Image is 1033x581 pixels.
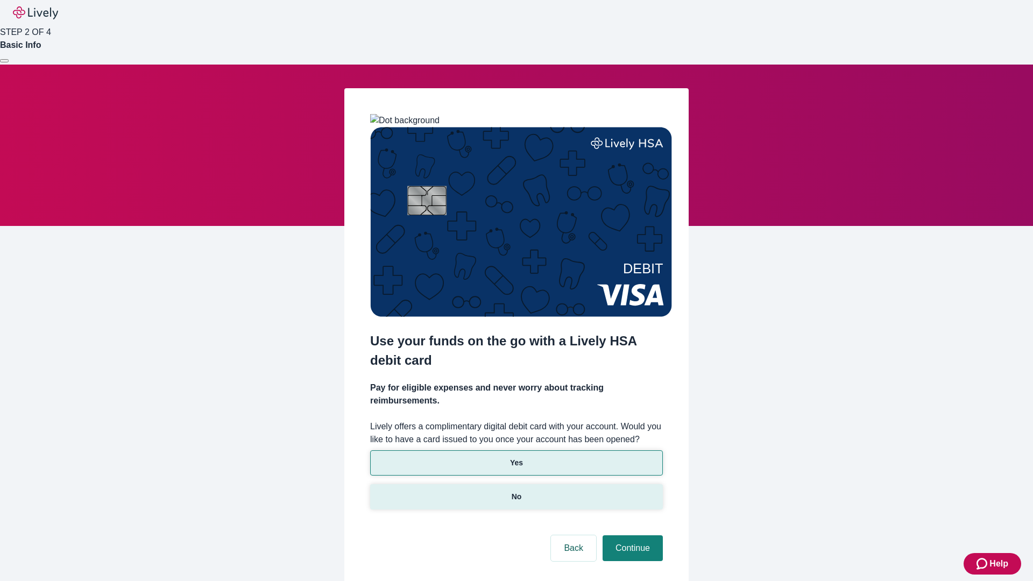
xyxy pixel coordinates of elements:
[370,127,672,317] img: Debit card
[13,6,58,19] img: Lively
[551,535,596,561] button: Back
[370,420,663,446] label: Lively offers a complimentary digital debit card with your account. Would you like to have a card...
[370,381,663,407] h4: Pay for eligible expenses and never worry about tracking reimbursements.
[510,457,523,469] p: Yes
[370,114,440,127] img: Dot background
[512,491,522,502] p: No
[370,484,663,509] button: No
[989,557,1008,570] span: Help
[603,535,663,561] button: Continue
[977,557,989,570] svg: Zendesk support icon
[964,553,1021,575] button: Zendesk support iconHelp
[370,331,663,370] h2: Use your funds on the go with a Lively HSA debit card
[370,450,663,476] button: Yes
